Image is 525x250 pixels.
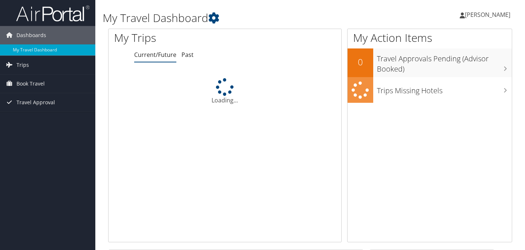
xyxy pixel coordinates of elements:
[181,51,194,59] a: Past
[348,30,512,46] h1: My Action Items
[377,50,512,74] h3: Travel Approvals Pending (Advisor Booked)
[16,26,46,44] span: Dashboards
[134,51,176,59] a: Current/Future
[460,4,518,26] a: [PERSON_NAME]
[114,30,239,46] h1: My Trips
[16,56,29,74] span: Trips
[465,11,510,19] span: [PERSON_NAME]
[109,78,341,105] div: Loading...
[377,82,512,96] h3: Trips Missing Hotels
[103,10,379,26] h1: My Travel Dashboard
[348,77,512,103] a: Trips Missing Hotels
[16,5,89,22] img: airportal-logo.png
[16,93,55,112] span: Travel Approval
[348,56,373,68] h2: 0
[16,75,45,93] span: Book Travel
[348,48,512,77] a: 0Travel Approvals Pending (Advisor Booked)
